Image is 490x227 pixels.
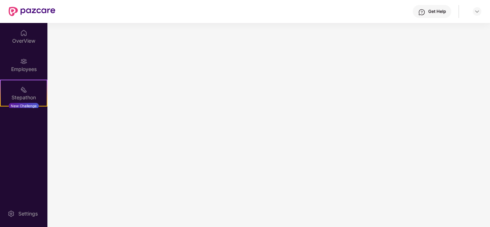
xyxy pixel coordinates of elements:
[9,103,39,109] div: New Challenge
[8,210,15,217] img: svg+xml;base64,PHN2ZyBpZD0iU2V0dGluZy0yMHgyMCIgeG1sbnM9Imh0dHA6Ly93d3cudzMub3JnLzIwMDAvc3ZnIiB3aW...
[20,58,27,65] img: svg+xml;base64,PHN2ZyBpZD0iRW1wbG95ZWVzIiB4bWxucz0iaHR0cDovL3d3dy53My5vcmcvMjAwMC9zdmciIHdpZHRoPS...
[20,29,27,37] img: svg+xml;base64,PHN2ZyBpZD0iSG9tZSIgeG1sbnM9Imh0dHA6Ly93d3cudzMub3JnLzIwMDAvc3ZnIiB3aWR0aD0iMjAiIG...
[418,9,425,16] img: svg+xml;base64,PHN2ZyBpZD0iSGVscC0zMngzMiIgeG1sbnM9Imh0dHA6Ly93d3cudzMub3JnLzIwMDAvc3ZnIiB3aWR0aD...
[474,9,480,14] img: svg+xml;base64,PHN2ZyBpZD0iRHJvcGRvd24tMzJ4MzIiIHhtbG5zPSJodHRwOi8vd3d3LnczLm9yZy8yMDAwL3N2ZyIgd2...
[16,210,40,217] div: Settings
[9,7,55,16] img: New Pazcare Logo
[428,9,446,14] div: Get Help
[1,94,47,101] div: Stepathon
[20,86,27,93] img: svg+xml;base64,PHN2ZyB4bWxucz0iaHR0cDovL3d3dy53My5vcmcvMjAwMC9zdmciIHdpZHRoPSIyMSIgaGVpZ2h0PSIyMC...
